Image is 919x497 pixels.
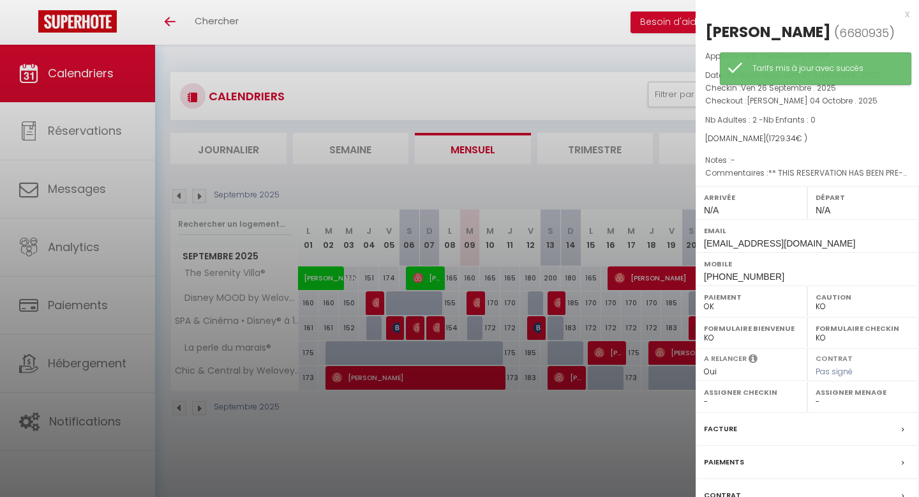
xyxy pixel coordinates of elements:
[704,455,744,469] label: Paiements
[705,69,909,82] p: Date de réservation :
[705,22,831,42] div: [PERSON_NAME]
[834,24,895,42] span: ( )
[705,167,909,180] p: Commentaires :
[731,155,735,165] span: -
[760,50,830,61] span: The Serenity Villa®
[704,291,799,303] label: Paiement
[704,353,747,364] label: A relancer
[816,366,853,377] span: Pas signé
[10,5,49,43] button: Ouvrir le widget de chat LiveChat
[705,154,909,167] p: Notes :
[705,82,909,95] p: Checkin :
[704,257,911,270] label: Mobile
[816,205,830,215] span: N/A
[816,322,911,335] label: Formulaire Checkin
[816,386,911,399] label: Assigner Menage
[816,291,911,303] label: Caution
[752,63,898,75] div: Tarifs mis à jour avec succès
[747,95,878,106] span: [PERSON_NAME] 04 Octobre . 2025
[705,114,816,125] span: Nb Adultes : 2 -
[705,50,909,63] p: Appartement :
[696,6,909,22] div: x
[704,238,855,249] span: [EMAIL_ADDRESS][DOMAIN_NAME]
[704,322,799,335] label: Formulaire Bienvenue
[704,271,784,282] span: [PHONE_NUMBER]
[839,25,889,41] span: 6680935
[816,191,911,204] label: Départ
[704,205,719,215] span: N/A
[769,133,796,144] span: 1729.34
[763,114,816,125] span: Nb Enfants : 0
[704,422,737,436] label: Facture
[816,353,853,362] label: Contrat
[741,82,836,93] span: Ven 26 Septembre . 2025
[766,133,807,144] span: ( € )
[704,191,799,204] label: Arrivée
[704,224,911,237] label: Email
[705,133,909,145] div: [DOMAIN_NAME]
[705,95,909,107] p: Checkout :
[749,353,758,367] i: Sélectionner OUI si vous souhaiter envoyer les séquences de messages post-checkout
[704,386,799,399] label: Assigner Checkin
